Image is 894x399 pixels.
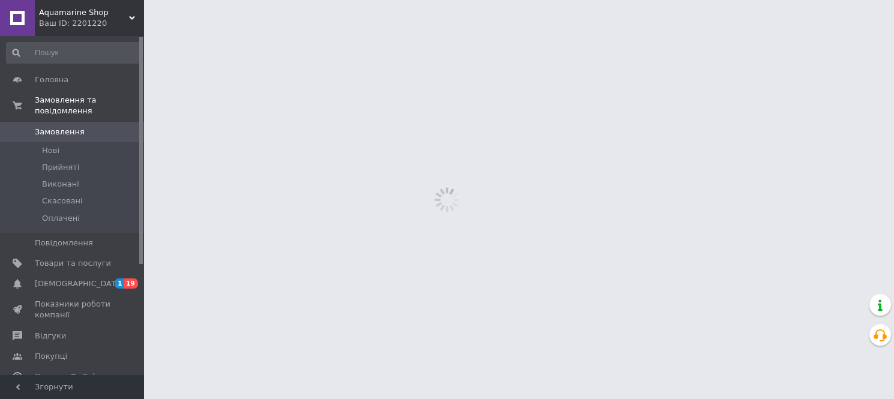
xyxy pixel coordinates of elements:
span: Відгуки [35,331,66,341]
span: [DEMOGRAPHIC_DATA] [35,278,124,289]
span: Повідомлення [35,238,93,248]
span: Aquamarine Shop [39,7,129,18]
span: 1 [115,278,124,289]
span: Оплачені [42,213,80,224]
input: Пошук [6,42,142,64]
span: Товари та послуги [35,258,111,269]
span: Виконані [42,179,79,190]
span: Замовлення та повідомлення [35,95,144,116]
span: Показники роботи компанії [35,299,111,320]
span: Нові [42,145,59,156]
span: Покупці [35,351,67,362]
span: Прийняті [42,162,79,173]
span: Скасовані [42,196,83,206]
span: Замовлення [35,127,85,137]
span: 19 [124,278,138,289]
span: Каталог ProSale [35,371,100,382]
div: Ваш ID: 2201220 [39,18,144,29]
span: Головна [35,74,68,85]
